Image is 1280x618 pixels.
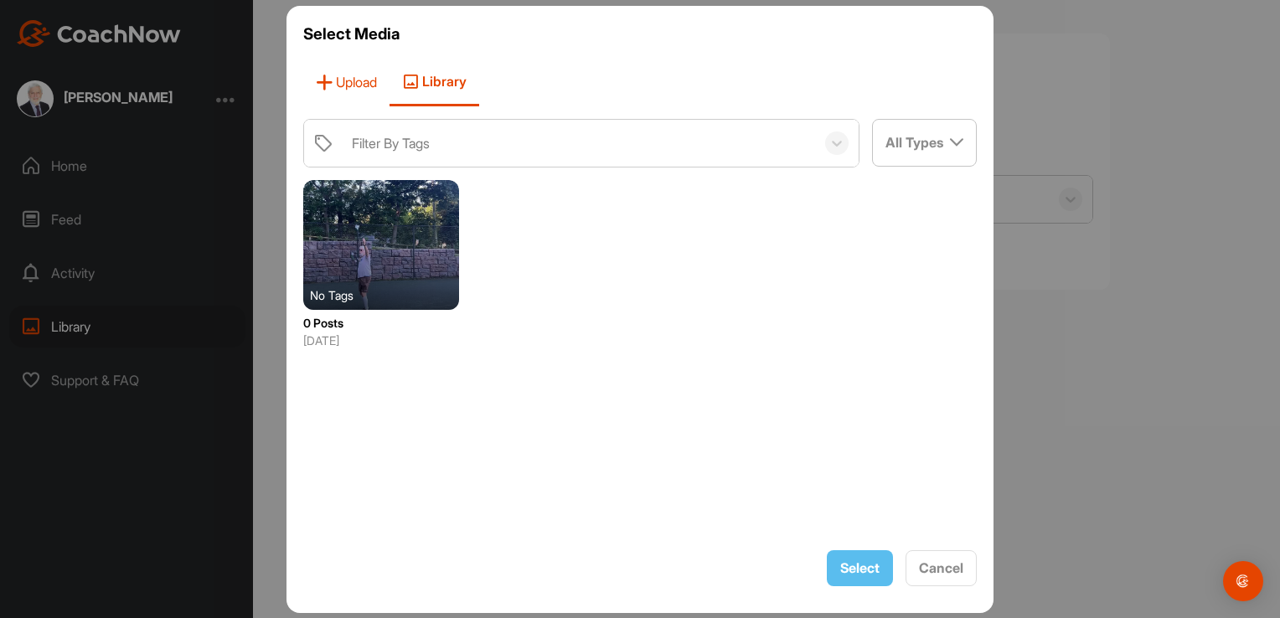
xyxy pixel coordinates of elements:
div: No Tags [310,286,466,303]
div: All Types [873,120,976,165]
span: Select [840,559,880,576]
img: tags [313,133,333,153]
div: Open Intercom Messenger [1223,561,1263,601]
button: Select [827,550,893,586]
button: Cancel [906,550,977,586]
span: Cancel [919,559,963,576]
p: [DATE] [303,332,459,349]
div: Filter By Tags [352,133,430,153]
h3: Select Media [303,23,977,46]
span: Library [390,59,479,106]
p: 0 Posts [303,314,459,332]
span: Upload [303,59,390,106]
